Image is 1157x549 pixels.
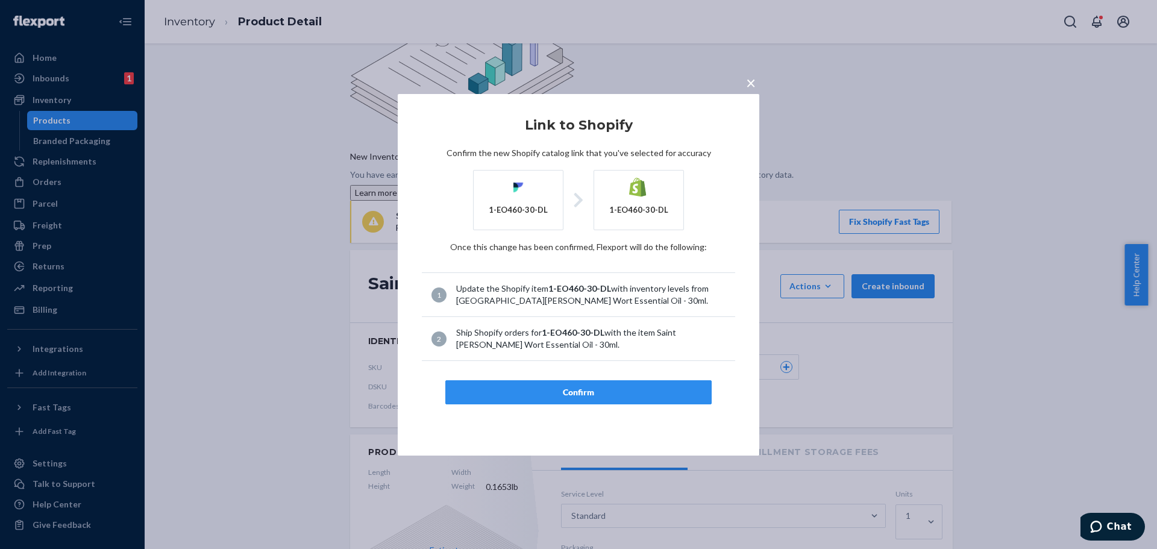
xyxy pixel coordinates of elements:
span: 1-EO460-30-DL [548,283,611,293]
div: 1 [431,287,447,303]
div: Update the Shopify item with inventory levels from [GEOGRAPHIC_DATA][PERSON_NAME] Wort Essential ... [456,283,726,307]
div: Ship Shopify orders for with the item Saint [PERSON_NAME] Wort Essential Oil - 30ml. [456,327,726,351]
span: 1-EO460-30-DL [542,327,604,337]
div: 1-EO460-30-DL [609,204,668,216]
iframe: Opens a widget where you can chat to one of our agents [1080,513,1145,543]
span: × [746,72,756,93]
h2: Link to Shopify [422,118,735,133]
button: Confirm [445,380,712,404]
img: Flexport logo [509,178,528,197]
div: Confirm [456,386,701,398]
p: Once this change has been confirmed, Flexport will do the following: [422,241,735,253]
p: Confirm the new Shopify catalog link that you've selected for accuracy [422,147,735,159]
div: 2 [431,331,447,347]
div: 1-EO460-30-DL [489,204,548,216]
